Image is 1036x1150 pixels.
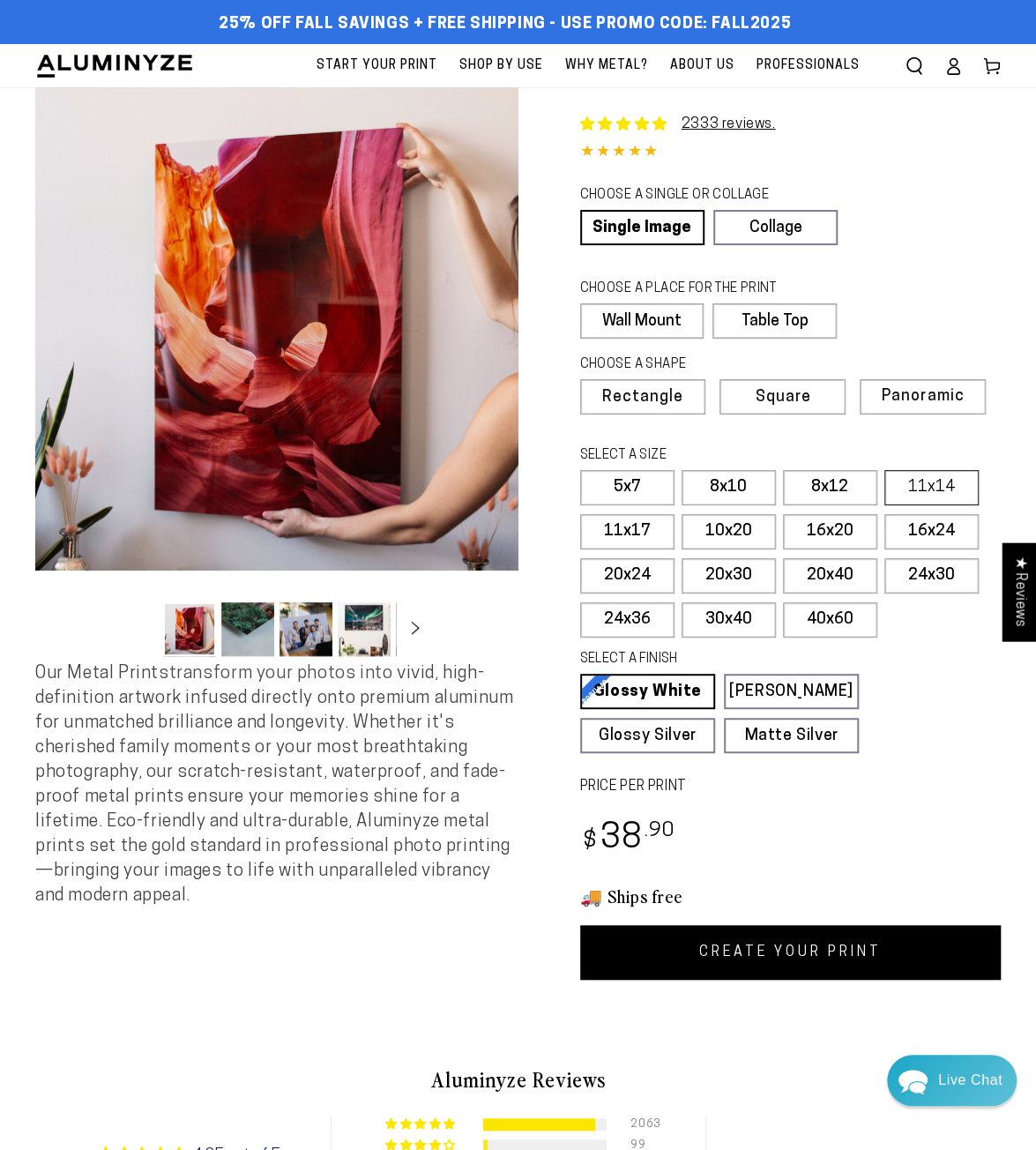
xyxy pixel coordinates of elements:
[783,470,877,505] label: 8x12
[451,44,552,87] a: Shop By Use
[580,210,704,245] a: Single Image
[35,53,194,79] img: Aluminyze
[682,514,776,549] label: 10x20
[682,470,776,505] label: 8x10
[279,602,332,656] button: Load image 3 in gallery view
[580,674,715,709] a: Glossy White
[713,210,838,245] a: Collage
[35,665,513,905] span: Our Metal Prints transform your photos into vivid, high-definition artwork infused directly onto ...
[882,388,964,405] span: Panoramic
[630,1118,652,1131] div: 2063
[884,558,979,594] label: 24x30
[724,674,859,709] a: [PERSON_NAME]
[580,186,822,205] legend: CHOOSE A SINGLE OR COLLAGE
[712,303,837,339] label: Table Top
[887,1055,1017,1106] div: Chat widget toggle
[755,390,810,406] span: Square
[565,55,648,77] span: Why Metal?
[163,602,216,656] button: Load image 1 in gallery view
[580,446,826,466] legend: SELECT A SIZE
[1002,542,1036,640] div: Click to open Judge.me floating reviews tab
[602,390,683,406] span: Rectangle
[580,650,826,669] legend: SELECT A FINISH
[682,558,776,594] label: 20x30
[580,514,675,549] label: 11x17
[783,514,877,549] label: 16x20
[580,602,675,638] label: 24x36
[459,55,543,77] span: Shop By Use
[338,602,391,656] button: Load image 4 in gallery view
[884,470,979,505] label: 11x14
[396,609,435,648] button: Slide right
[317,55,437,77] span: Start Your Print
[583,830,598,854] span: $
[580,885,1002,907] h3: 🚚 Ships free
[661,44,743,87] a: About Us
[580,718,715,753] a: Glossy Silver
[682,602,776,638] label: 30x40
[724,718,859,753] a: Matte Silver
[783,602,877,638] label: 40x60
[49,1064,987,1094] h2: Aluminyze Reviews
[884,514,979,549] label: 16x24
[385,1118,458,1131] div: 91% (2063) reviews with 5 star rating
[580,822,676,856] bdi: 38
[580,140,1002,166] div: 4.85 out of 5.0 stars
[748,44,868,87] a: Professionals
[221,602,274,656] button: Load image 2 in gallery view
[308,44,446,87] a: Start Your Print
[119,609,158,648] button: Slide left
[580,558,675,594] label: 20x24
[219,15,791,34] span: 25% off FALL Savings + Free Shipping - Use Promo Code: FALL2025
[580,355,824,375] legend: CHOOSE A SHAPE
[556,44,657,87] a: Why Metal?
[783,558,877,594] label: 20x40
[580,777,1002,797] label: PRICE PER PRINT
[682,117,776,131] a: 2333 reviews.
[580,280,821,299] legend: CHOOSE A PLACE FOR THE PRINT
[670,55,734,77] span: About Us
[644,821,675,841] sup: .90
[895,47,934,86] summary: Search our site
[580,925,1002,980] a: CREATE YOUR PRINT
[35,87,518,661] media-gallery: Gallery Viewer
[938,1055,1002,1106] div: Contact Us Directly
[580,470,675,505] label: 5x7
[757,55,860,77] span: Professionals
[580,303,704,339] label: Wall Mount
